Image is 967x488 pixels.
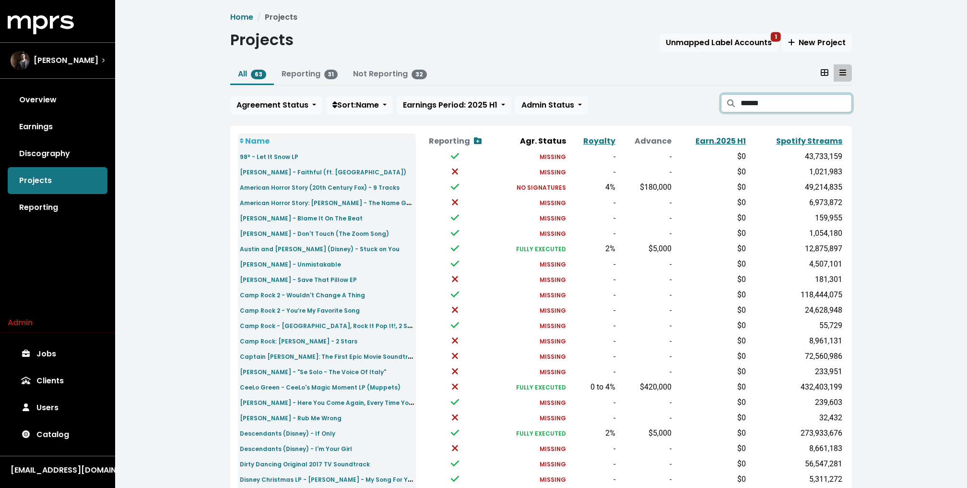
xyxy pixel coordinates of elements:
td: $0 [673,180,748,195]
button: Unmapped Label Accounts1 [660,34,778,52]
td: - [617,349,673,364]
a: Disney Christmas LP - [PERSON_NAME] - My Song For You [240,474,415,485]
td: 5,311,272 [748,472,844,487]
td: $0 [673,303,748,318]
small: American Horror Story: [PERSON_NAME] - The Name Game [240,197,420,208]
td: 32,432 [748,410,844,426]
td: 1,054,180 [748,226,844,241]
td: 432,403,199 [748,379,844,395]
td: $0 [673,456,748,472]
a: Reporting [8,194,107,221]
a: Home [230,12,253,23]
td: - [568,164,617,180]
a: Overview [8,86,107,113]
td: 159,955 [748,210,844,226]
td: $0 [673,364,748,379]
small: Camp Rock 2 - Wouldn't Change A Thing [240,291,365,299]
small: Camp Rock - [GEOGRAPHIC_DATA], Rock It Pop It!, 2 Stars [240,320,420,331]
span: 63 [251,70,266,79]
a: Jobs [8,341,107,367]
a: [PERSON_NAME] - Here You Come Again, Every Time You Go Away [240,397,441,408]
a: Earnings [8,113,107,140]
a: CeeLo Green - CeeLo's Magic Moment LP (Muppets) [240,381,401,392]
small: MISSING [540,306,566,315]
td: 4% [568,180,617,195]
small: MISSING [540,476,566,484]
td: 118,444,075 [748,287,844,303]
td: - [568,364,617,379]
button: Sort:Name [326,96,393,114]
small: MISSING [540,368,566,376]
td: $0 [673,395,748,410]
small: MISSING [540,153,566,161]
td: 273,933,676 [748,426,844,441]
td: - [568,318,617,333]
td: - [617,164,673,180]
small: MISSING [540,214,566,222]
a: [PERSON_NAME] - Unmistakable [240,258,341,269]
td: 181,301 [748,272,844,287]
td: - [617,195,673,210]
h1: Projects [230,31,294,49]
small: MISSING [540,168,566,176]
td: - [568,226,617,241]
td: $0 [673,426,748,441]
span: Earnings Period: 2025 H1 [403,99,497,110]
td: - [617,226,673,241]
a: Catalog [8,421,107,448]
a: 98º - Let It Snow LP [240,151,298,162]
small: MISSING [540,199,566,207]
small: Descendants (Disney) - I'm Your Girl [240,445,352,453]
a: Discography [8,140,107,167]
small: MISSING [540,276,566,284]
small: 98º - Let It Snow LP [240,153,298,161]
td: - [568,349,617,364]
td: - [568,333,617,349]
li: Projects [253,12,297,23]
td: - [568,395,617,410]
td: - [617,303,673,318]
small: MISSING [540,445,566,453]
td: - [568,195,617,210]
td: $0 [673,210,748,226]
a: Spotify Streams [776,135,842,146]
small: FULLY EXECUTED [516,245,566,253]
span: $5,000 [649,428,672,438]
a: Captain [PERSON_NAME]: The First Epic Movie Soundtrack [240,351,419,362]
td: 6,973,872 [748,195,844,210]
td: 8,661,183 [748,441,844,456]
td: - [617,318,673,333]
td: - [617,149,673,164]
small: CeeLo Green - CeeLo's Magic Moment LP (Muppets) [240,383,401,391]
td: 72,560,986 [748,349,844,364]
td: $0 [673,379,748,395]
a: [PERSON_NAME] - Rub Me Wrong [240,412,342,423]
td: 239,603 [748,395,844,410]
span: Unmapped Label Accounts [666,37,772,48]
small: MISSING [540,337,566,345]
td: $0 [673,272,748,287]
a: [PERSON_NAME] - Don't Touch (The Zoom Song) [240,228,389,239]
nav: breadcrumb [230,12,852,23]
td: - [617,472,673,487]
td: - [568,287,617,303]
td: - [617,272,673,287]
td: $0 [673,195,748,210]
input: Search projects [741,94,852,112]
small: [PERSON_NAME] - Unmistakable [240,260,341,268]
a: [PERSON_NAME] - "Se Solo - The Voice Of Italy" [240,366,386,377]
small: MISSING [540,460,566,468]
a: Reporting31 [282,68,338,79]
td: 24,628,948 [748,303,844,318]
span: Agreement Status [236,99,308,110]
td: - [617,395,673,410]
td: 43,733,159 [748,149,844,164]
td: 12,875,897 [748,241,844,256]
span: 32 [412,70,427,79]
td: $0 [673,164,748,180]
a: All63 [238,68,266,79]
td: $0 [673,256,748,272]
small: FULLY EXECUTED [516,429,566,438]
